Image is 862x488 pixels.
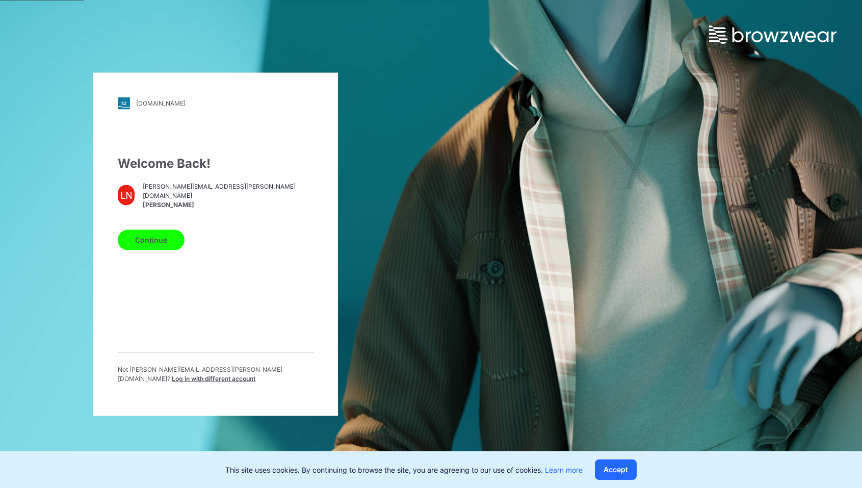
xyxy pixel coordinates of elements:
a: Learn more [545,466,583,474]
div: [DOMAIN_NAME] [136,99,186,107]
img: browzwear-logo.e42bd6dac1945053ebaf764b6aa21510.svg [709,25,837,44]
span: [PERSON_NAME] [143,200,313,210]
img: stylezone-logo.562084cfcfab977791bfbf7441f1a819.svg [118,97,130,109]
button: Continue [118,229,185,250]
a: [DOMAIN_NAME] [118,97,314,109]
div: Welcome Back! [118,154,314,172]
span: [PERSON_NAME][EMAIL_ADDRESS][PERSON_NAME][DOMAIN_NAME] [143,182,313,200]
button: Accept [595,459,637,480]
span: Log in with different account [172,374,255,382]
p: Not [PERSON_NAME][EMAIL_ADDRESS][PERSON_NAME][DOMAIN_NAME] ? [118,365,314,383]
div: LN [118,185,135,205]
p: This site uses cookies. By continuing to browse the site, you are agreeing to our use of cookies. [225,465,583,475]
